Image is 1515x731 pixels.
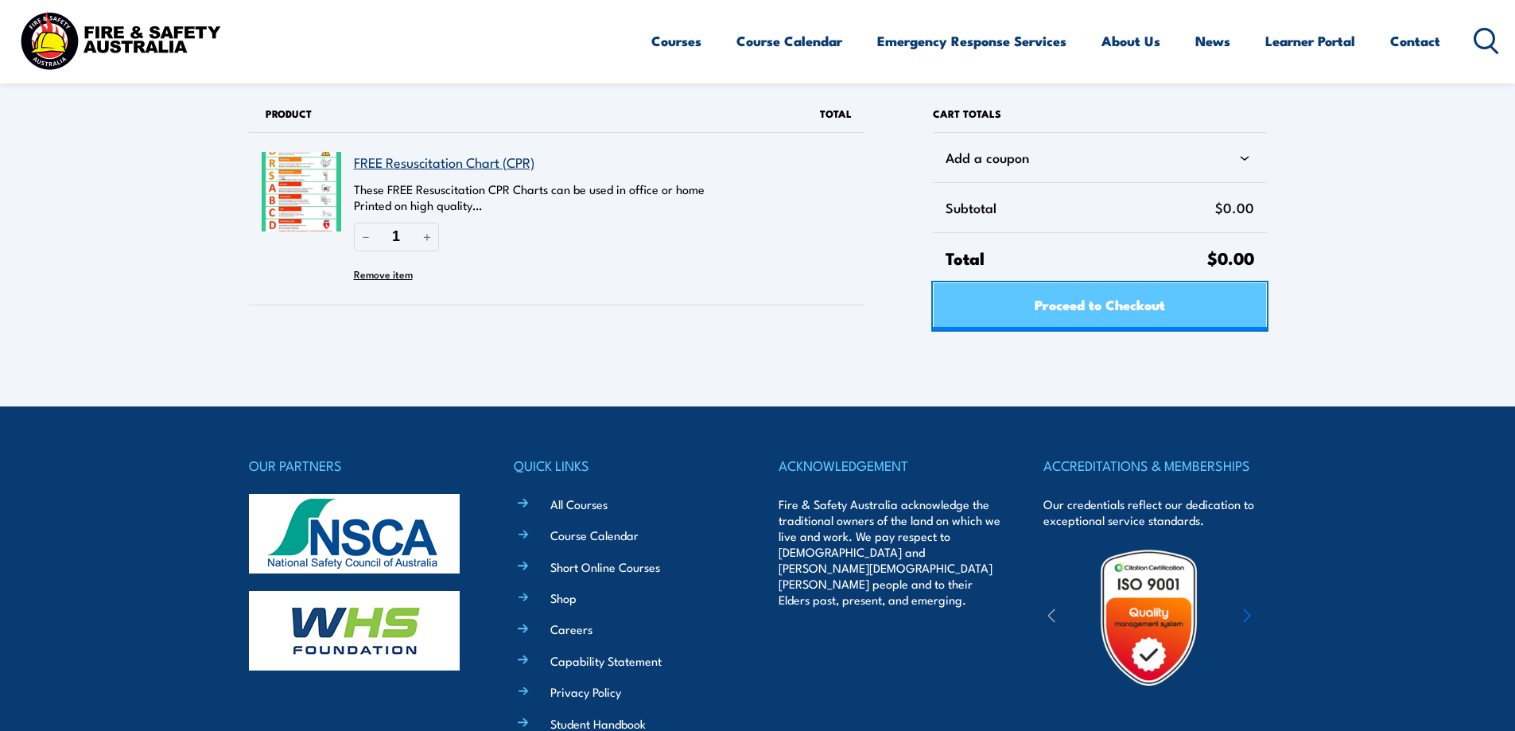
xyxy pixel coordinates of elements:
[779,496,1001,608] p: Fire & Safety Australia acknowledge the traditional owners of the land on which we live and work....
[820,106,852,121] span: Total
[354,262,413,286] button: Remove FREE Resuscitation Chart (CPR) from cart
[354,152,534,172] a: FREE Resuscitation Chart (CPR)
[550,558,660,575] a: Short Online Courses
[550,589,577,606] a: Shop
[550,527,639,543] a: Course Calendar
[550,496,608,512] a: All Courses
[354,181,772,213] p: These FREE Resuscitation CPR Charts can be used in office or home Printed on high quality…
[1207,244,1254,270] span: $0.00
[946,146,1253,169] div: Add a coupon
[946,196,1214,220] span: Subtotal
[779,454,1001,476] h4: ACKNOWLEDGEMENT
[736,20,842,62] a: Course Calendar
[1195,20,1230,62] a: News
[249,591,460,671] img: whs-logo-footer
[1043,496,1266,528] p: Our credentials reflect our dedication to exceptional service standards.
[933,282,1266,330] a: Proceed to Checkout
[1265,20,1355,62] a: Learner Portal
[514,454,736,476] h4: QUICK LINKS
[262,152,341,231] img: FREE Resuscitation Chart - What are the 7 steps to CPR?
[877,20,1066,62] a: Emergency Response Services
[266,106,312,121] span: Product
[1390,20,1440,62] a: Contact
[1101,20,1160,62] a: About Us
[651,20,701,62] a: Courses
[249,454,472,476] h4: OUR PARTNERS
[1043,454,1266,476] h4: ACCREDITATIONS & MEMBERSHIPS
[1215,196,1254,220] span: $0.00
[249,494,460,574] img: nsca-logo-footer
[550,652,662,669] a: Capability Statement
[1079,548,1218,687] img: Untitled design (19)
[946,246,1206,270] span: Total
[1219,590,1358,645] img: ewpa-logo
[354,223,378,251] button: Reduce quantity of FREE Resuscitation Chart (CPR)
[550,620,592,637] a: Careers
[933,95,1266,132] h2: Cart totals
[378,223,415,251] input: Quantity of FREE Resuscitation Chart (CPR) in your cart.
[1035,283,1165,325] span: Proceed to Checkout
[415,223,439,251] button: Increase quantity of FREE Resuscitation Chart (CPR)
[550,683,621,700] a: Privacy Policy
